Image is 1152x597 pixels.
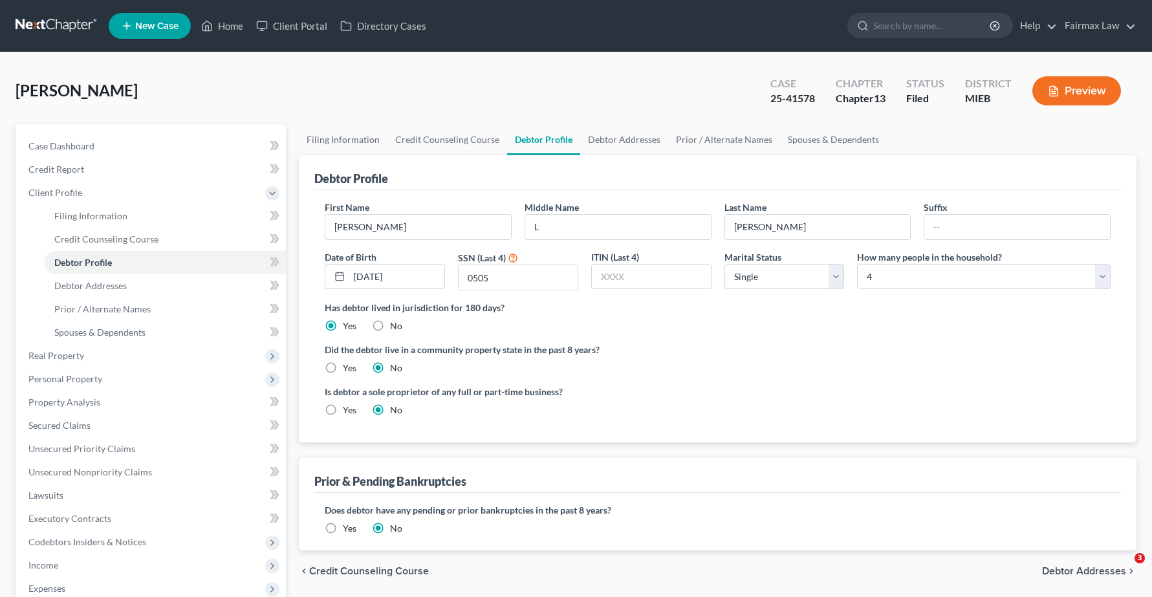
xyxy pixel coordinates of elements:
label: No [390,362,402,374]
span: [PERSON_NAME] [16,81,138,100]
label: Yes [343,404,356,417]
a: Filing Information [44,204,286,228]
a: Debtor Addresses [580,124,668,155]
input: MM/DD/YYYY [349,265,444,289]
span: Income [28,559,58,570]
label: No [390,522,402,535]
label: Yes [343,362,356,374]
span: Filing Information [54,210,127,221]
span: Credit Report [28,164,84,175]
a: Property Analysis [18,391,286,414]
span: 3 [1135,553,1145,563]
label: First Name [325,201,369,214]
div: Prior & Pending Bankruptcies [314,473,466,489]
span: Debtor Profile [54,257,112,268]
span: 13 [874,92,886,104]
iframe: Intercom live chat [1108,553,1139,584]
a: Lawsuits [18,484,286,507]
input: -- [924,215,1110,239]
label: Middle Name [525,201,579,214]
span: Credit Counseling Course [309,566,429,576]
span: Prior / Alternate Names [54,303,151,314]
div: Status [906,76,944,91]
span: Credit Counseling Course [54,233,158,244]
span: Spouses & Dependents [54,327,146,338]
a: Spouses & Dependents [780,124,887,155]
label: No [390,404,402,417]
button: Preview [1032,76,1121,105]
a: Home [195,14,250,38]
label: Last Name [724,201,766,214]
label: Did the debtor live in a community property state in the past 8 years? [325,343,1111,356]
a: Credit Counseling Course [387,124,507,155]
label: SSN (Last 4) [458,251,506,265]
i: chevron_left [299,566,309,576]
span: Case Dashboard [28,140,94,151]
label: Does debtor have any pending or prior bankruptcies in the past 8 years? [325,503,1111,517]
input: Search by name... [873,14,992,38]
a: Credit Counseling Course [44,228,286,251]
button: chevron_left Credit Counseling Course [299,566,429,576]
a: Case Dashboard [18,135,286,158]
a: Fairmax Law [1058,14,1136,38]
a: Secured Claims [18,414,286,437]
a: Prior / Alternate Names [44,298,286,321]
input: XXXX [459,265,578,290]
span: Lawsuits [28,490,63,501]
span: Debtor Addresses [1042,566,1126,576]
span: Real Property [28,350,84,361]
a: Unsecured Nonpriority Claims [18,461,286,484]
button: Debtor Addresses chevron_right [1042,566,1136,576]
span: Secured Claims [28,420,91,431]
a: Spouses & Dependents [44,321,286,344]
a: Prior / Alternate Names [668,124,780,155]
label: Suffix [924,201,948,214]
label: Yes [343,320,356,332]
label: Yes [343,522,356,535]
div: Case [770,76,815,91]
label: ITIN (Last 4) [591,250,639,264]
a: Debtor Addresses [44,274,286,298]
span: Expenses [28,583,65,594]
label: Marital Status [724,250,781,264]
label: Has debtor lived in jurisdiction for 180 days? [325,301,1111,314]
label: How many people in the household? [857,250,1002,264]
a: Filing Information [299,124,387,155]
span: Personal Property [28,373,102,384]
label: Is debtor a sole proprietor of any full or part-time business? [325,385,711,398]
div: Chapter [836,76,886,91]
div: District [965,76,1012,91]
a: Unsecured Priority Claims [18,437,286,461]
div: 25-41578 [770,91,815,106]
div: Chapter [836,91,886,106]
span: Unsecured Nonpriority Claims [28,466,152,477]
input: -- [325,215,511,239]
a: Help [1014,14,1057,38]
span: Debtor Addresses [54,280,127,291]
div: Debtor Profile [314,171,388,186]
a: Debtor Profile [507,124,580,155]
span: Codebtors Insiders & Notices [28,536,146,547]
span: Property Analysis [28,396,100,407]
span: Client Profile [28,187,82,198]
label: No [390,320,402,332]
label: Date of Birth [325,250,376,264]
a: Executory Contracts [18,507,286,530]
div: Filed [906,91,944,106]
a: Debtor Profile [44,251,286,274]
div: MIEB [965,91,1012,106]
input: -- [725,215,911,239]
input: M.I [525,215,711,239]
span: Unsecured Priority Claims [28,443,135,454]
input: XXXX [592,265,711,289]
a: Credit Report [18,158,286,181]
a: Directory Cases [334,14,433,38]
span: New Case [135,21,179,31]
a: Client Portal [250,14,334,38]
span: Executory Contracts [28,513,111,524]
